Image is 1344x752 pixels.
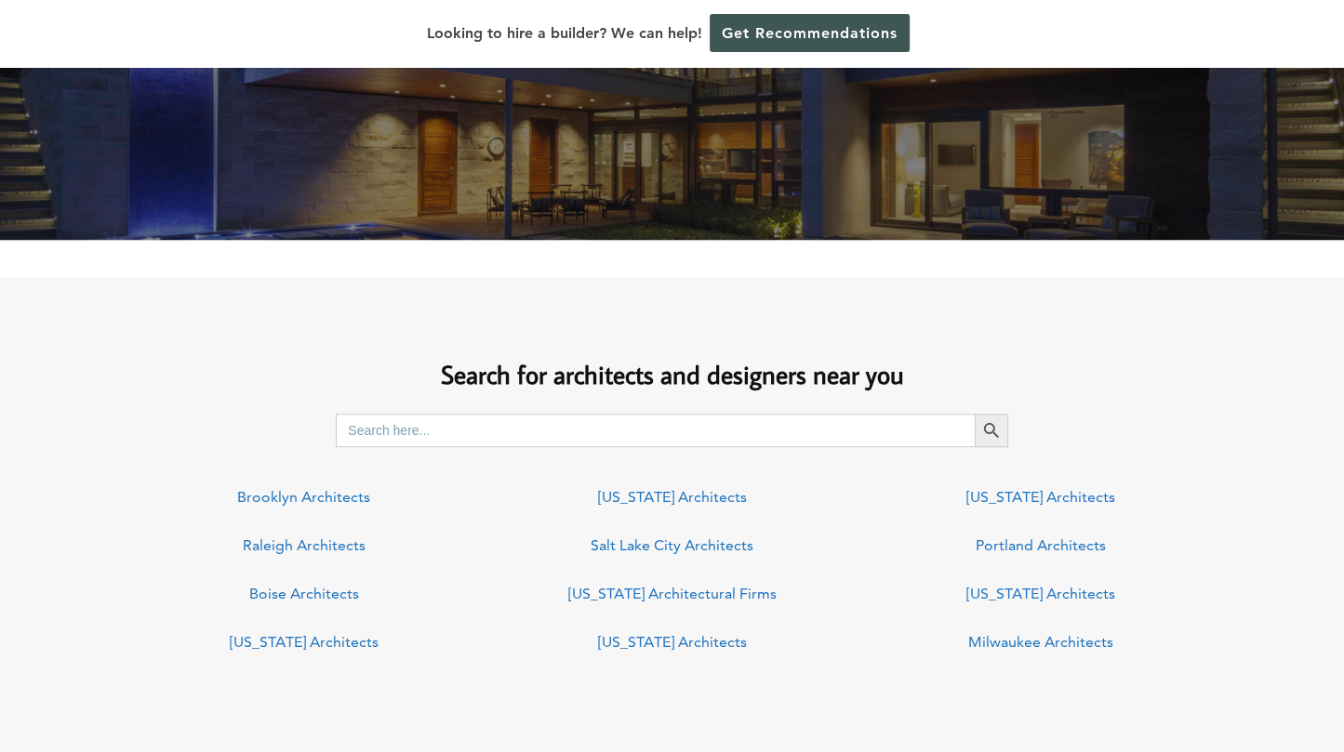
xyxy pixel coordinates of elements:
[981,420,1002,441] svg: Search
[237,488,370,506] a: Brooklyn Architects
[966,585,1115,602] a: [US_STATE] Architects
[591,536,753,554] a: Salt Lake City Architects
[598,633,747,651] a: [US_STATE] Architects
[598,488,747,506] a: [US_STATE] Architects
[966,488,1115,506] a: [US_STATE] Architects
[230,633,379,651] a: [US_STATE] Architects
[336,414,975,447] input: Search here...
[568,585,777,602] a: [US_STATE] Architectural Firms
[710,14,910,52] a: Get Recommendations
[243,536,366,554] a: Raleigh Architects
[968,633,1113,651] a: Milwaukee Architects
[249,585,359,602] a: Boise Architects
[976,536,1106,554] a: Portland Architects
